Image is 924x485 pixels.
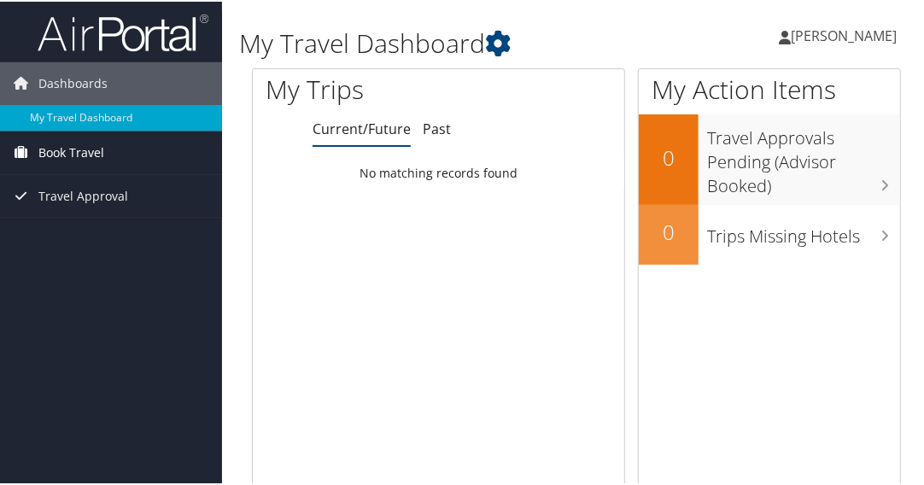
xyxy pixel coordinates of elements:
h1: My Travel Dashboard [239,24,689,60]
a: Past [423,118,451,137]
h1: My Trips [266,70,457,106]
span: Travel Approval [38,173,128,216]
img: airportal-logo.png [38,11,208,51]
h1: My Action Items [639,70,900,106]
span: Dashboards [38,61,108,103]
h3: Travel Approvals Pending (Advisor Booked) [707,116,900,196]
td: No matching records found [253,156,624,187]
a: Current/Future [313,118,411,137]
h2: 0 [639,142,699,171]
h2: 0 [639,216,699,245]
a: 0Travel Approvals Pending (Advisor Booked) [639,113,900,202]
span: Book Travel [38,130,104,172]
a: 0Trips Missing Hotels [639,203,900,263]
span: [PERSON_NAME] [791,25,897,44]
a: [PERSON_NAME] [779,9,914,60]
h3: Trips Missing Hotels [707,214,900,247]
